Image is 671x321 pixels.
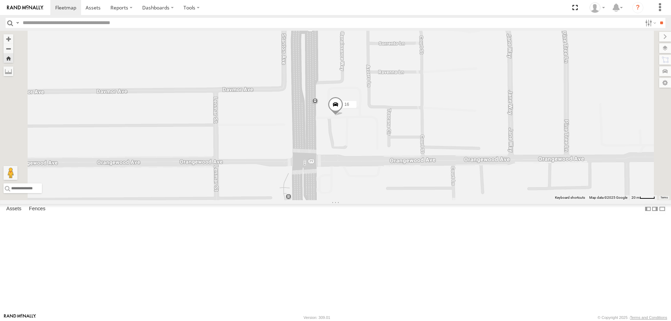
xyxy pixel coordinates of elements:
label: Fences [26,204,49,214]
i: ? [632,2,643,13]
label: Map Settings [659,78,671,88]
img: rand-logo.svg [7,5,43,10]
button: Zoom in [3,34,13,44]
span: Map data ©2025 Google [589,196,627,199]
button: Map Scale: 20 m per 40 pixels [629,195,657,200]
div: © Copyright 2025 - [598,315,667,320]
a: Terms and Conditions [630,315,667,320]
button: Drag Pegman onto the map to open Street View [3,166,17,180]
label: Hide Summary Table [659,204,666,214]
span: 20 m [632,196,640,199]
a: Terms (opens in new tab) [661,196,668,199]
div: Version: 309.01 [304,315,330,320]
a: Visit our Website [4,314,36,321]
label: Dock Summary Table to the Right [651,204,658,214]
label: Assets [3,204,25,214]
span: 16 [345,102,349,107]
label: Search Filter Options [642,18,657,28]
label: Search Query [15,18,20,28]
label: Measure [3,66,13,76]
div: Erick Balcaceres [587,2,607,13]
button: Zoom out [3,44,13,53]
button: Keyboard shortcuts [555,195,585,200]
button: Zoom Home [3,53,13,63]
label: Dock Summary Table to the Left [644,204,651,214]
